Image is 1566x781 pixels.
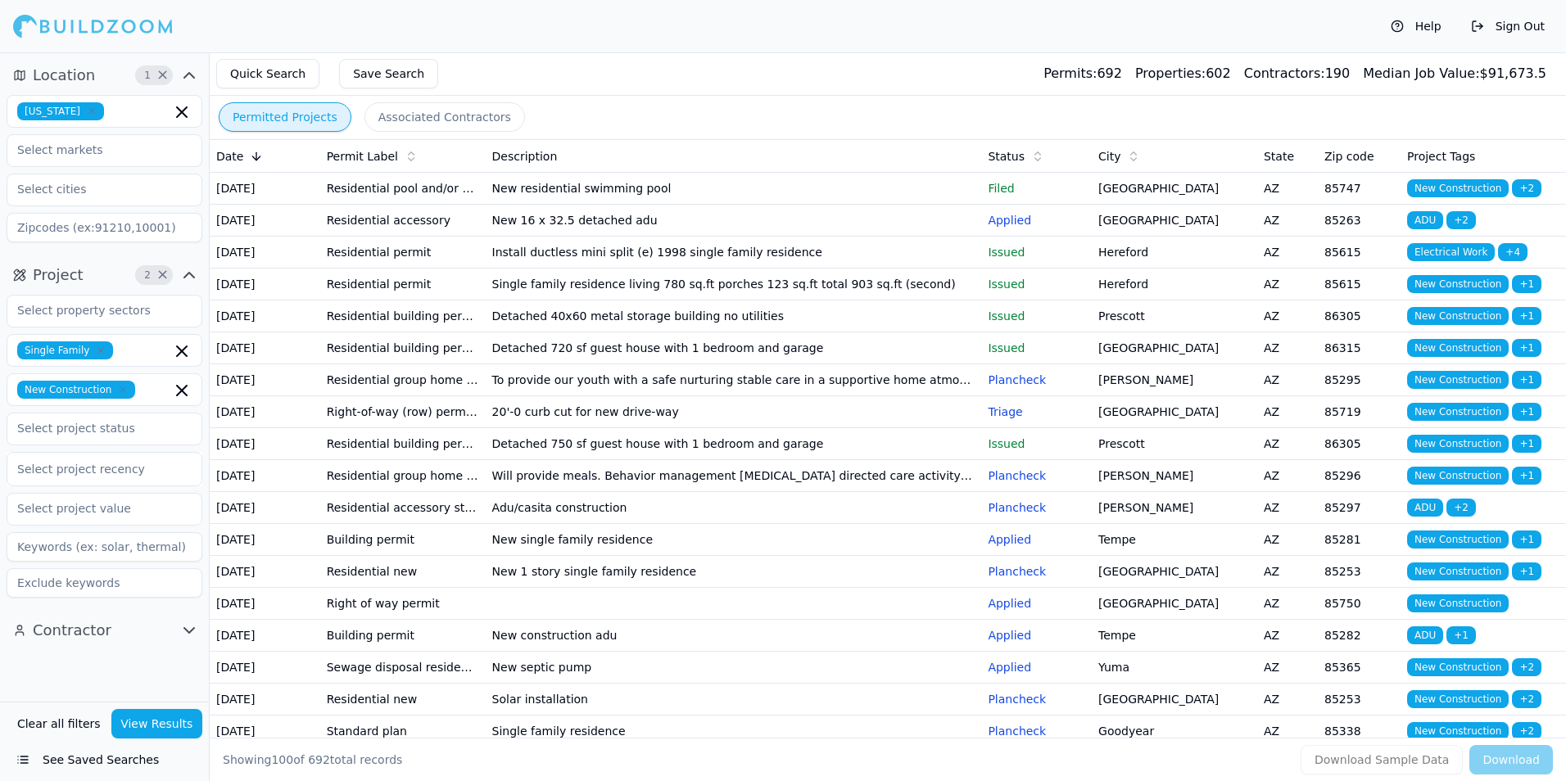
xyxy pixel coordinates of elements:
[1092,332,1257,364] td: [GEOGRAPHIC_DATA]
[33,619,111,642] span: Contractor
[1092,716,1257,747] td: Goodyear
[1407,562,1509,580] span: New Construction
[17,381,135,399] span: New Construction
[1092,205,1257,237] td: [GEOGRAPHIC_DATA]
[1407,148,1559,165] div: Project Tags
[320,396,486,428] td: Right-of-way (row) permit - residential temporary use
[1092,364,1257,396] td: [PERSON_NAME]
[320,524,486,556] td: Building permit
[1407,626,1443,644] span: ADU
[1092,492,1257,524] td: [PERSON_NAME]
[486,269,982,300] td: Single family residence living 780 sq.ft porches 123 sq.ft total 903 sq.ft (second)
[486,396,982,428] td: 20'-0 curb cut for new drive-way
[216,59,319,88] button: Quick Search
[1407,339,1509,357] span: New Construction
[1257,716,1318,747] td: AZ
[156,71,169,79] span: Clear Location filters
[1512,275,1541,293] span: + 1
[327,148,479,165] div: Permit Label
[486,524,982,556] td: New single family residence
[7,745,202,774] button: See Saved Searches
[486,428,982,460] td: Detached 750 sf guest house with 1 bedroom and garage
[1098,148,1251,165] div: City
[210,716,320,747] td: [DATE]
[1512,339,1541,357] span: + 1
[988,499,1085,516] p: Plancheck
[320,460,486,492] td: Residential group home - new
[320,269,486,300] td: Residential permit
[1407,594,1509,612] span: New Construction
[1257,684,1318,716] td: AZ
[1512,403,1541,421] span: + 1
[988,212,1085,228] p: Applied
[1318,300,1401,332] td: 86305
[1092,684,1257,716] td: [GEOGRAPHIC_DATA]
[271,753,293,766] span: 100
[210,524,320,556] td: [DATE]
[1512,562,1541,580] span: + 1
[486,364,982,396] td: To provide our youth with a safe nurturing stable care in a supportive home atmosphere while enha...
[988,436,1085,452] p: Issued
[1363,64,1546,84] div: $ 91,673.5
[1092,396,1257,428] td: [GEOGRAPHIC_DATA]
[320,492,486,524] td: Residential accessory structure - new
[210,588,320,620] td: [DATE]
[1257,556,1318,588] td: AZ
[1244,64,1350,84] div: 190
[1257,652,1318,684] td: AZ
[320,428,486,460] td: Residential building permit application
[1407,690,1509,708] span: New Construction
[988,180,1085,196] p: Filed
[210,620,320,652] td: [DATE]
[1318,460,1401,492] td: 85296
[988,723,1085,739] p: Plancheck
[210,173,320,205] td: [DATE]
[1512,371,1541,389] span: + 1
[1318,237,1401,269] td: 85615
[320,237,486,269] td: Residential permit
[1383,13,1450,39] button: Help
[1257,588,1318,620] td: AZ
[320,173,486,205] td: Residential pool and/or spa
[1407,722,1509,740] span: New Construction
[492,148,975,165] div: Description
[1257,300,1318,332] td: AZ
[1498,243,1528,261] span: + 4
[1446,211,1476,229] span: + 2
[156,271,169,279] span: Clear Project filters
[7,174,181,204] input: Select cities
[7,62,202,88] button: Location1Clear Location filters
[1092,620,1257,652] td: Tempe
[1407,499,1443,517] span: ADU
[320,556,486,588] td: Residential new
[17,102,104,120] span: [US_STATE]
[1092,524,1257,556] td: Tempe
[1407,307,1509,325] span: New Construction
[139,267,156,283] span: 2
[1407,467,1509,485] span: New Construction
[1407,243,1495,261] span: Electrical Work
[1407,179,1509,197] span: New Construction
[33,264,84,287] span: Project
[1407,371,1509,389] span: New Construction
[216,148,314,165] div: Date
[1092,652,1257,684] td: Yuma
[320,205,486,237] td: Residential accessory
[210,460,320,492] td: [DATE]
[486,684,982,716] td: Solar installation
[988,467,1085,484] p: Plancheck
[1512,179,1541,197] span: + 2
[486,205,982,237] td: New 16 x 32.5 detached adu
[1092,556,1257,588] td: [GEOGRAPHIC_DATA]
[17,341,113,359] span: Single Family
[1135,65,1206,81] span: Properties:
[320,364,486,396] td: Residential group home - new
[486,556,982,588] td: New 1 story single family residence
[1092,300,1257,332] td: Prescott
[1446,499,1476,517] span: + 2
[1092,428,1257,460] td: Prescott
[1092,269,1257,300] td: Hereford
[7,262,202,288] button: Project2Clear Project filters
[1092,460,1257,492] td: [PERSON_NAME]
[1324,148,1394,165] div: Zip code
